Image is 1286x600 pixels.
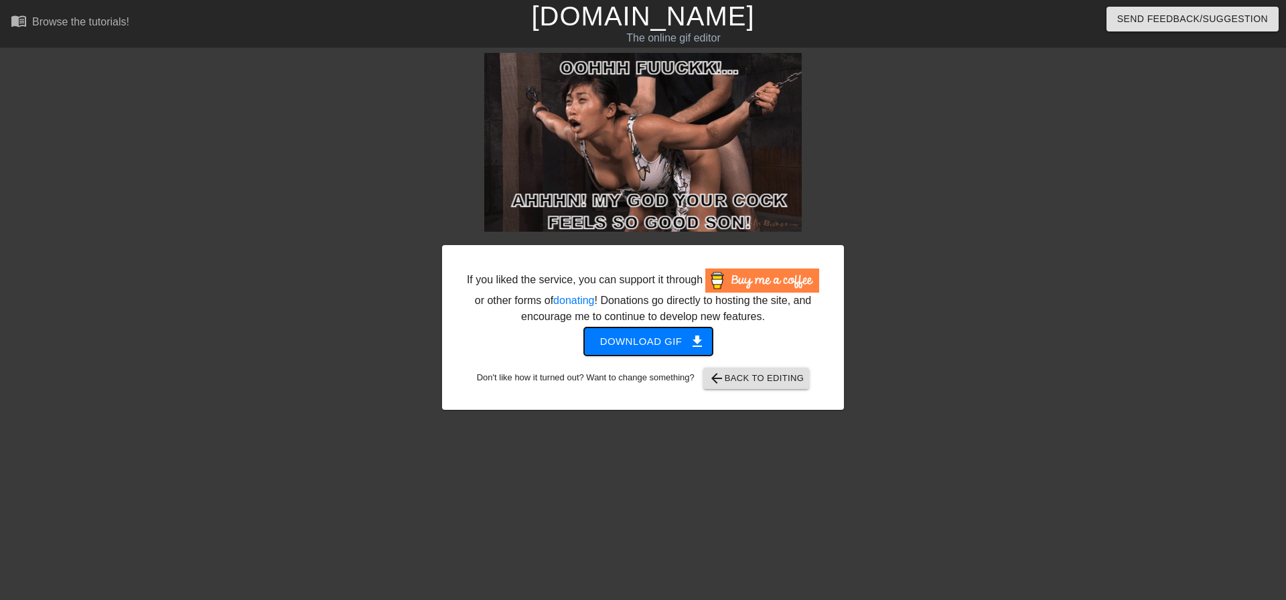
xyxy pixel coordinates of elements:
[553,295,594,306] a: donating
[573,335,713,346] a: Download gif
[435,30,912,46] div: The online gif editor
[11,13,129,33] a: Browse the tutorials!
[689,333,705,350] span: get_app
[466,269,820,325] div: If you liked the service, you can support it through or other forms of ! Donations go directly to...
[709,370,804,386] span: Back to Editing
[11,13,27,29] span: menu_book
[1106,7,1279,31] button: Send Feedback/Suggestion
[531,1,754,31] a: [DOMAIN_NAME]
[709,370,725,386] span: arrow_back
[703,368,810,389] button: Back to Editing
[584,327,713,356] button: Download gif
[1117,11,1268,27] span: Send Feedback/Suggestion
[32,16,129,27] div: Browse the tutorials!
[484,53,802,232] img: HkC2O8r0.gif
[705,269,819,293] img: Buy Me A Coffee
[463,368,823,389] div: Don't like how it turned out? Want to change something?
[600,333,697,350] span: Download gif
